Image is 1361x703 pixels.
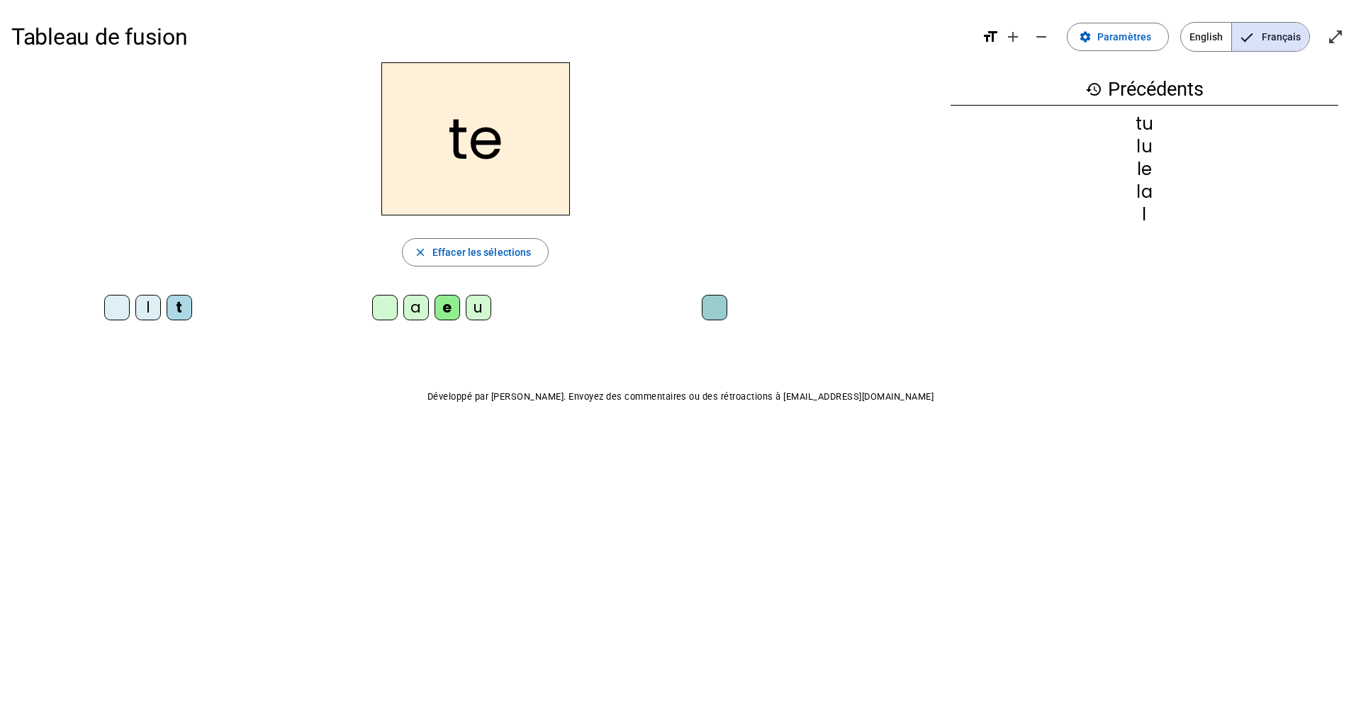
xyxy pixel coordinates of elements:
[1085,81,1102,98] mat-icon: history
[1180,22,1310,52] mat-button-toggle-group: Language selection
[951,184,1338,201] div: la
[1321,23,1350,51] button: Entrer en plein écran
[432,244,531,261] span: Effacer les sélections
[1327,28,1344,45] mat-icon: open_in_full
[1067,23,1169,51] button: Paramètres
[1097,28,1151,45] span: Paramètres
[951,138,1338,155] div: lu
[11,388,1350,405] p: Développé par [PERSON_NAME]. Envoyez des commentaires ou des rétroactions à [EMAIL_ADDRESS][DOMAI...
[11,14,970,60] h1: Tableau de fusion
[381,62,570,215] h2: te
[466,295,491,320] div: u
[1079,30,1092,43] mat-icon: settings
[999,23,1027,51] button: Augmenter la taille de la police
[1232,23,1309,51] span: Français
[414,246,427,259] mat-icon: close
[1181,23,1231,51] span: English
[402,238,549,266] button: Effacer les sélections
[951,74,1338,106] h3: Précédents
[167,295,192,320] div: t
[982,28,999,45] mat-icon: format_size
[951,161,1338,178] div: le
[951,206,1338,223] div: l
[403,295,429,320] div: a
[951,116,1338,133] div: tu
[135,295,161,320] div: l
[1004,28,1021,45] mat-icon: add
[1027,23,1055,51] button: Diminuer la taille de la police
[1033,28,1050,45] mat-icon: remove
[435,295,460,320] div: e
